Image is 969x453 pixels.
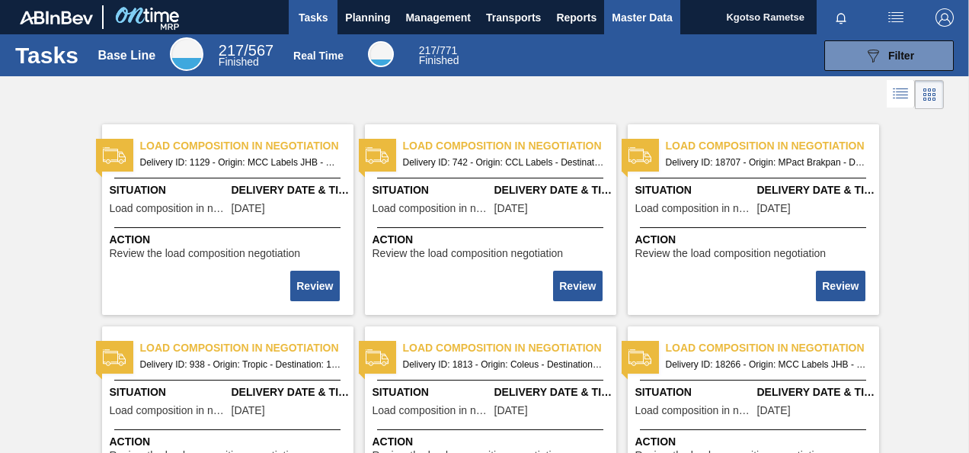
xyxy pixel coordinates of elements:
span: Planning [345,8,390,27]
span: Delivery Date & Time [232,182,350,198]
span: Delivery ID: 938 - Origin: Tropic - Destination: 1SD [140,356,341,373]
span: Delivery Date & Time [757,182,875,198]
button: Review [816,271,865,301]
div: Complete task: 2223540 [817,269,866,303]
span: Load composition in negotiation [140,340,353,356]
span: Reports [556,8,596,27]
span: Transports [486,8,541,27]
span: / 567 [219,42,273,59]
span: Load composition in negotiation [110,203,228,214]
span: 08/20/2025, [757,405,791,416]
img: status [103,144,126,167]
div: Base Line [170,37,203,71]
span: Situation [110,182,228,198]
span: Situation [635,384,753,400]
span: Load composition in negotiation [666,340,879,356]
span: Action [110,434,350,450]
span: Management [405,8,471,27]
span: Delivery Date & Time [494,384,612,400]
span: Tasks [296,8,330,27]
span: Filter [888,50,914,62]
span: 217 [219,42,244,59]
span: Action [635,434,875,450]
span: Load composition in negotiation [140,138,353,154]
div: Complete task: 2223538 [292,269,341,303]
img: Logout [935,8,954,27]
span: Delivery Date & Time [757,384,875,400]
span: Load composition in negotiation [403,340,616,356]
span: Delivery ID: 742 - Origin: CCL Labels - Destination: 1SD [403,154,604,171]
div: Complete task: 2223539 [555,269,603,303]
span: Load composition in negotiation [373,405,491,416]
button: Filter [824,40,954,71]
span: Load composition in negotiation [666,138,879,154]
span: 03/31/2023, [232,203,265,214]
span: Load composition in negotiation [635,405,753,416]
h1: Tasks [15,47,78,64]
span: 06/02/2023, [494,405,528,416]
span: Situation [635,182,753,198]
span: Action [635,232,875,248]
img: status [628,346,651,369]
span: Load composition in negotiation [635,203,753,214]
span: Finished [419,54,459,66]
div: Real Time [293,50,344,62]
span: Load composition in negotiation [403,138,616,154]
span: Master Data [612,8,672,27]
img: userActions [887,8,905,27]
span: Delivery Date & Time [494,182,612,198]
span: Action [373,434,612,450]
span: Delivery ID: 1813 - Origin: Coleus - Destination: 1SD [403,356,604,373]
span: 09/05/2025, [757,203,791,214]
img: status [628,144,651,167]
span: Delivery Date & Time [232,384,350,400]
span: Action [110,232,350,248]
div: Base Line [98,49,156,63]
span: Finished [219,56,259,68]
span: Load composition in negotiation [373,203,491,214]
span: Delivery ID: 18707 - Origin: MPact Brakpan - Destination: 1SD [666,154,867,171]
span: 217 [419,44,437,56]
span: Action [373,232,612,248]
span: Load composition in negotiation [110,405,228,416]
div: Real Time [419,46,459,66]
span: Situation [373,182,491,198]
span: Situation [373,384,491,400]
button: Review [553,271,602,301]
span: Review the load composition negotiation [635,248,827,259]
span: Review the load composition negotiation [110,248,301,259]
div: List Vision [887,80,915,109]
span: Review the load composition negotiation [373,248,564,259]
span: 01/27/2023, [494,203,528,214]
span: 03/13/2023, [232,405,265,416]
img: status [103,346,126,369]
span: Delivery ID: 18266 - Origin: MCC Labels JHB - Destination: 1SD [666,356,867,373]
div: Card Vision [915,80,944,109]
img: status [366,346,389,369]
span: / 771 [419,44,458,56]
div: Real Time [368,41,394,67]
img: status [366,144,389,167]
div: Base Line [219,44,273,67]
span: Delivery ID: 1129 - Origin: MCC Labels JHB - Destination: 1SD [140,154,341,171]
span: Situation [110,384,228,400]
button: Review [290,271,339,301]
button: Notifications [817,7,865,28]
img: TNhmsLtSVTkK8tSr43FrP2fwEKptu5GPRR3wAAAABJRU5ErkJggg== [20,11,93,24]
